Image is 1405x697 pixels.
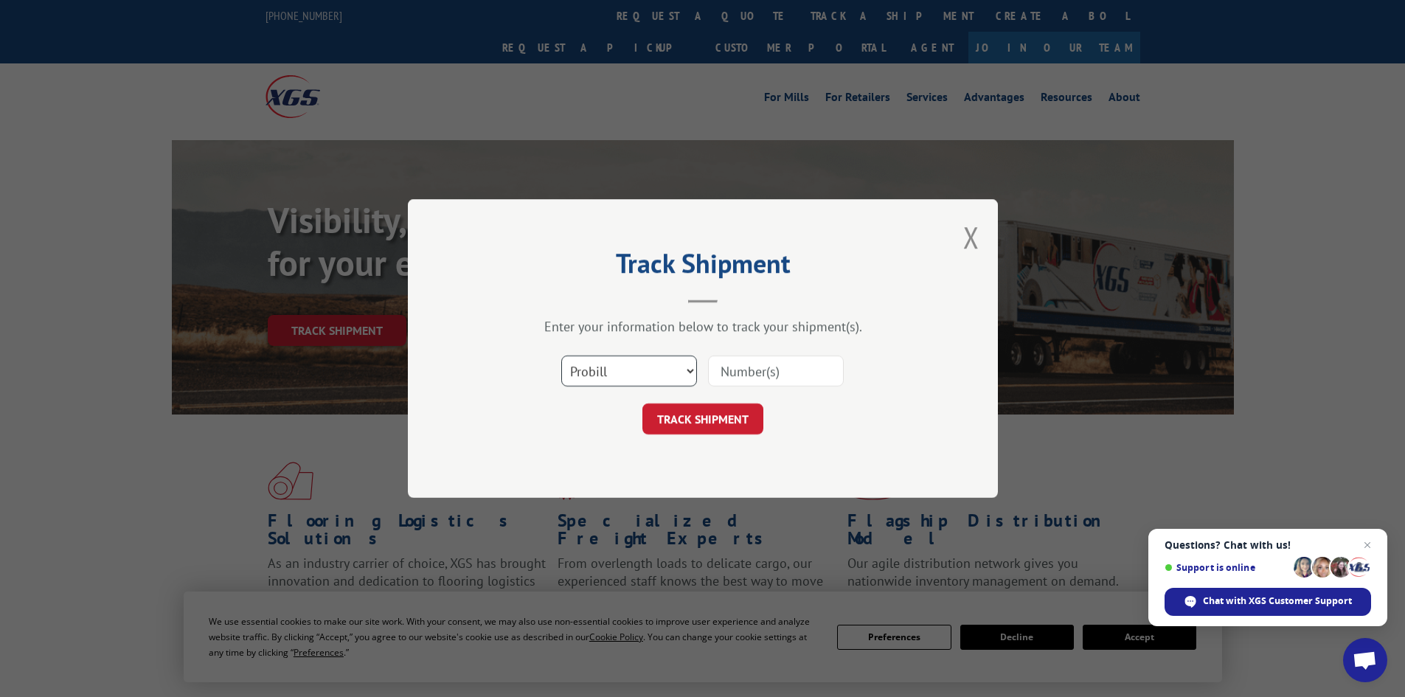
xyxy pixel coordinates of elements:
[482,253,924,281] h2: Track Shipment
[642,403,763,434] button: TRACK SHIPMENT
[1343,638,1387,682] div: Open chat
[708,356,844,386] input: Number(s)
[1359,536,1376,554] span: Close chat
[482,318,924,335] div: Enter your information below to track your shipment(s).
[963,218,979,257] button: Close modal
[1203,594,1352,608] span: Chat with XGS Customer Support
[1165,562,1288,573] span: Support is online
[1165,588,1371,616] div: Chat with XGS Customer Support
[1165,539,1371,551] span: Questions? Chat with us!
